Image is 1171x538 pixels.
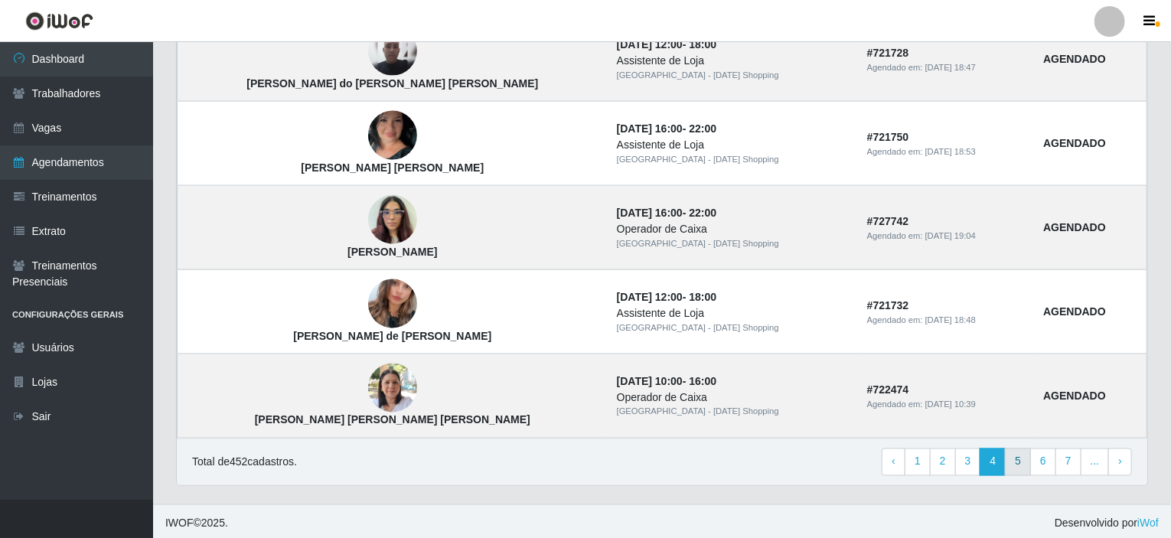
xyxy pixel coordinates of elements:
a: Previous [882,448,905,476]
div: [GEOGRAPHIC_DATA] - [DATE] Shopping [617,406,849,419]
span: ‹ [892,455,895,468]
strong: AGENDADO [1043,53,1106,65]
strong: [PERSON_NAME] [PERSON_NAME] [PERSON_NAME] [255,414,530,426]
strong: [PERSON_NAME] [PERSON_NAME] [301,161,484,174]
img: Aline Barbosa de Sena [368,187,417,253]
img: Ana Cláudia Santiago Mendes carneiro [368,356,417,421]
strong: - [617,122,716,135]
strong: [PERSON_NAME] de [PERSON_NAME] [293,330,491,342]
a: 6 [1030,448,1056,476]
strong: - [617,291,716,303]
span: Desenvolvido por [1055,516,1159,532]
time: 18:00 [689,38,716,51]
span: IWOF [165,517,194,530]
time: [DATE] 18:48 [925,315,976,324]
a: 7 [1055,448,1081,476]
strong: AGENDADO [1043,305,1106,318]
time: 18:00 [689,291,716,303]
time: [DATE] 16:00 [617,207,683,219]
a: 3 [955,448,981,476]
img: Adriana Silva Marques de Oliveira [368,83,417,189]
time: 22:00 [689,122,716,135]
p: Total de 452 cadastros. [192,455,297,471]
a: 1 [905,448,931,476]
strong: AGENDADO [1043,137,1106,149]
nav: pagination [882,448,1132,476]
time: [DATE] 12:00 [617,38,683,51]
strong: # 721728 [867,47,909,59]
a: iWof [1137,517,1159,530]
div: Agendado em: [867,61,1025,74]
a: 5 [1005,448,1031,476]
time: [DATE] 16:00 [617,122,683,135]
time: [DATE] 19:04 [925,231,976,240]
a: 2 [930,448,956,476]
strong: # 721732 [867,299,909,311]
strong: [PERSON_NAME] [347,246,437,258]
time: [DATE] 12:00 [617,291,683,303]
time: 22:00 [689,207,716,219]
div: [GEOGRAPHIC_DATA] - [DATE] Shopping [617,321,849,334]
div: [GEOGRAPHIC_DATA] - [DATE] Shopping [617,237,849,250]
time: [DATE] 10:39 [925,399,976,409]
strong: AGENDADO [1043,221,1106,233]
div: Agendado em: [867,145,1025,158]
strong: # 722474 [867,383,909,396]
time: [DATE] 18:47 [925,63,976,72]
div: Operador de Caixa [617,221,849,237]
a: ... [1081,448,1110,476]
time: [DATE] 18:53 [925,147,976,156]
img: Walter Matheus do Nascimento Corpas [368,27,417,76]
strong: - [617,38,716,51]
div: [GEOGRAPHIC_DATA] - [DATE] Shopping [617,153,849,166]
strong: # 721750 [867,131,909,143]
time: [DATE] 10:00 [617,375,683,387]
div: [GEOGRAPHIC_DATA] - [DATE] Shopping [617,69,849,82]
div: Assistente de Loja [617,53,849,69]
strong: # 727742 [867,215,909,227]
strong: AGENDADO [1043,390,1106,402]
a: 4 [980,448,1006,476]
div: Agendado em: [867,314,1025,327]
img: CoreUI Logo [25,11,93,31]
span: › [1118,455,1122,468]
img: kamilla Hellen Ferreira de sa Miguel [368,260,417,347]
time: 16:00 [689,375,716,387]
div: Operador de Caixa [617,390,849,406]
a: Next [1108,448,1132,476]
div: Assistente de Loja [617,137,849,153]
strong: - [617,207,716,219]
div: Agendado em: [867,398,1025,411]
div: Assistente de Loja [617,305,849,321]
span: © 2025 . [165,516,228,532]
strong: - [617,375,716,387]
strong: [PERSON_NAME] do [PERSON_NAME] [PERSON_NAME] [246,77,538,90]
div: Agendado em: [867,230,1025,243]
